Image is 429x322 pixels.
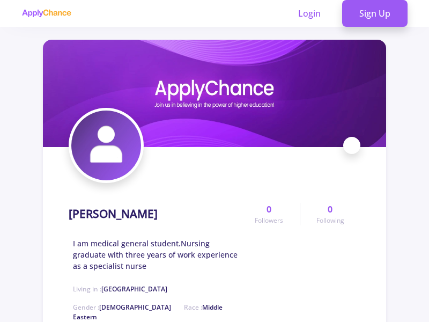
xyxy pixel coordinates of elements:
img: applychance logo text only [21,9,71,18]
span: Race : [73,303,223,321]
a: 0Followers [239,203,299,225]
span: 0 [328,203,332,216]
a: 0Following [300,203,360,225]
img: Nafise Mojiri cover image [43,40,386,147]
span: I am medical general student.Nursing graduate with three years of work experience as a specialist... [73,238,239,272]
h1: [PERSON_NAME] [69,207,158,221]
span: Following [316,216,344,225]
span: Gender : [73,303,171,312]
span: [GEOGRAPHIC_DATA] [101,284,167,294]
span: 0 [267,203,271,216]
span: [DEMOGRAPHIC_DATA] [99,303,171,312]
span: Followers [255,216,283,225]
span: Living in : [73,284,167,294]
img: Nafise Mojiri avatar [71,111,141,180]
span: Middle Eastern [73,303,223,321]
